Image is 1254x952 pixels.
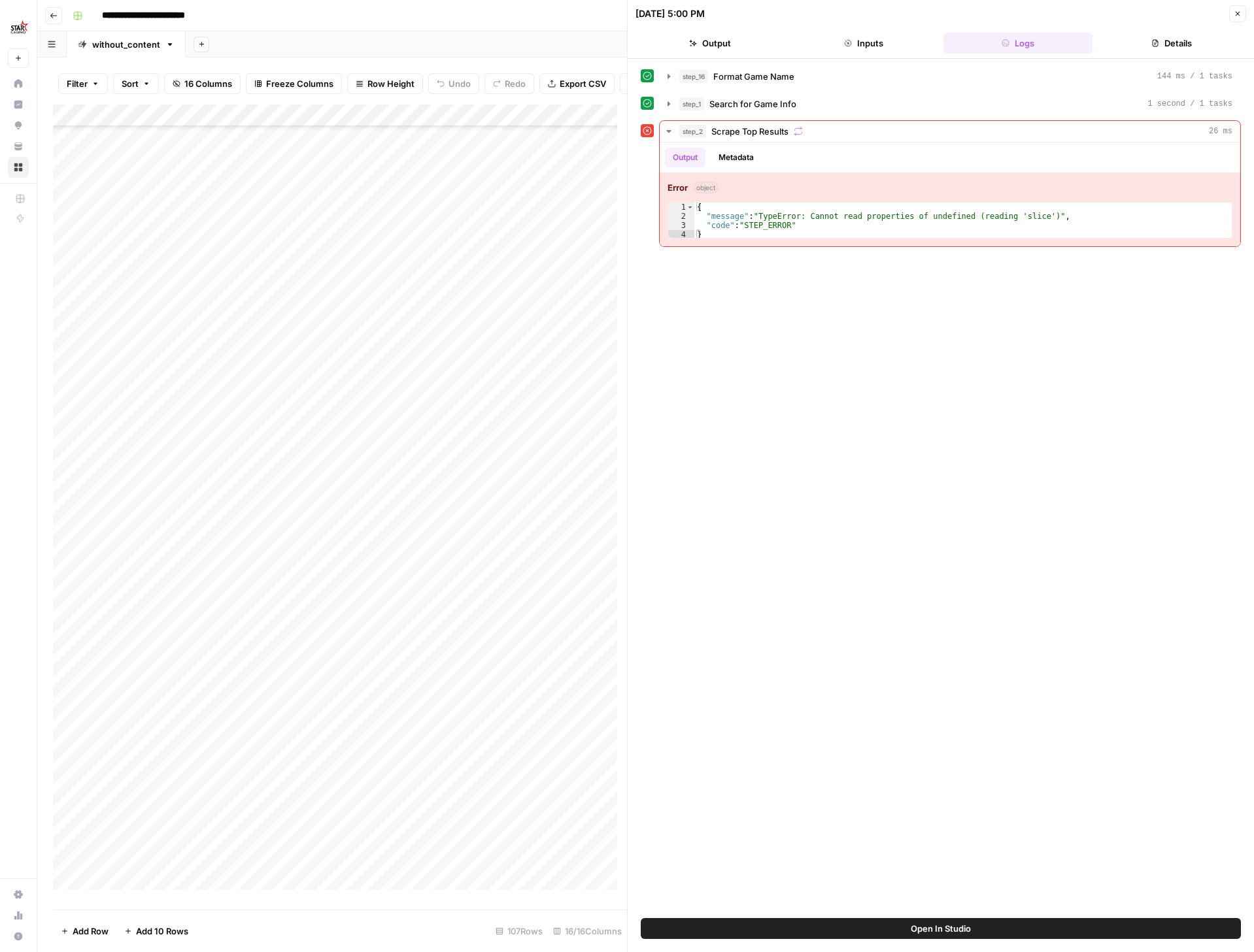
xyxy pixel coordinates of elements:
[660,66,1240,87] button: 144 ms / 1 tasks
[122,77,139,90] span: Sort
[548,921,627,942] div: 16/16 Columns
[67,77,88,90] span: Filter
[8,15,31,39] img: Starcasino Logo
[8,115,29,136] a: Opportunities
[539,73,615,94] button: Export CSV
[665,148,705,167] button: Output
[668,230,694,239] div: 4
[8,136,29,157] a: Your Data
[347,73,423,94] button: Row Height
[660,93,1240,114] button: 1 second / 1 tasks
[449,77,471,90] span: Undo
[1098,33,1247,54] button: Details
[635,7,705,20] div: [DATE] 5:00 PM
[660,142,1240,246] div: 26 ms
[8,926,29,947] button: Help + Support
[505,77,526,90] span: Redo
[668,212,694,221] div: 2
[67,31,186,57] a: without_content
[641,918,1241,939] button: Open In Studio
[709,97,796,110] span: Search for Game Info
[693,182,719,193] span: object
[428,73,479,94] button: Undo
[8,94,29,115] a: Insights
[911,922,971,935] span: Open In Studio
[668,221,694,230] div: 3
[711,125,788,138] span: Scrape Top Results
[635,33,785,54] button: Output
[92,38,160,51] div: without_content
[266,77,333,90] span: Freeze Columns
[73,925,109,938] span: Add Row
[8,905,29,926] a: Usage
[1157,71,1232,82] span: 144 ms / 1 tasks
[246,73,342,94] button: Freeze Columns
[686,203,694,212] span: Toggle code folding, rows 1 through 4
[8,157,29,178] a: Browse
[560,77,606,90] span: Export CSV
[8,884,29,905] a: Settings
[484,73,534,94] button: Redo
[53,921,116,942] button: Add Row
[711,148,762,167] button: Metadata
[184,77,232,90] span: 16 Columns
[679,70,708,83] span: step_16
[136,925,188,938] span: Add 10 Rows
[668,181,688,194] strong: Error
[8,73,29,94] a: Home
[58,73,108,94] button: Filter
[1147,98,1232,110] span: 1 second / 1 tasks
[113,73,159,94] button: Sort
[713,70,794,83] span: Format Game Name
[367,77,415,90] span: Row Height
[943,33,1093,54] button: Logs
[116,921,196,942] button: Add 10 Rows
[164,73,241,94] button: 16 Columns
[490,921,548,942] div: 107 Rows
[679,97,704,110] span: step_1
[790,33,939,54] button: Inputs
[679,125,706,138] span: step_2
[8,10,29,43] button: Workspace: Starcasino
[1209,125,1232,137] span: 26 ms
[668,203,694,212] div: 1
[660,121,1240,142] button: 26 ms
